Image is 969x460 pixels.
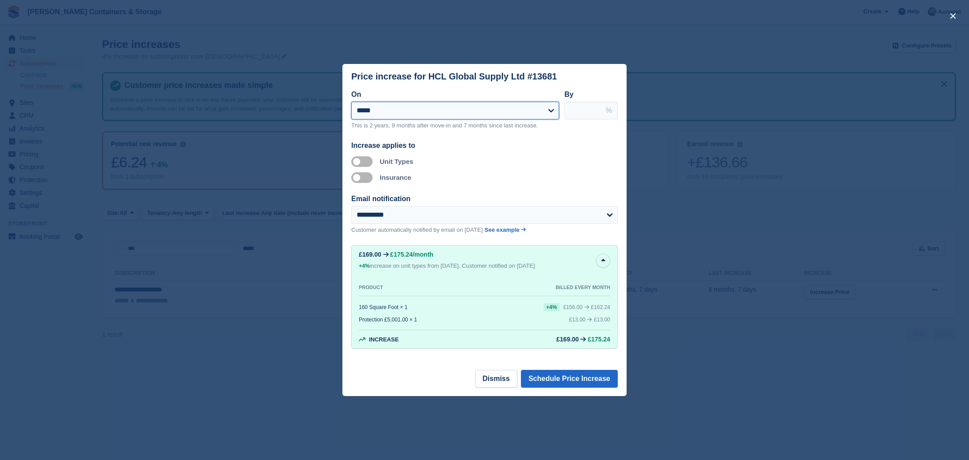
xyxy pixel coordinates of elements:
[380,158,413,165] label: Unit Types
[556,285,610,290] div: BILLED EVERY MONTH
[351,91,361,98] label: On
[351,195,410,202] label: Email notification
[351,161,376,162] label: Apply to unit types
[588,336,610,343] span: £175.24
[351,121,559,130] p: This is 2 years, 9 months after move-in and 7 months since last increase.
[569,317,586,323] div: £13.00
[594,317,610,323] span: £13.00
[359,285,383,290] div: PRODUCT
[351,226,483,234] p: Customer automatically notified by email on [DATE]
[413,251,433,258] span: /month
[563,304,582,310] div: £156.00
[351,71,557,82] div: Price increase for HCL Global Supply Ltd #13681
[462,262,535,269] span: Customer notified on [DATE]
[380,174,411,181] label: Insurance
[359,304,408,310] div: 160 Square Foot × 1
[946,9,960,23] button: close
[359,262,461,269] span: increase on unit types from [DATE].
[359,317,417,323] div: Protection £5,001.00 × 1
[556,336,579,343] div: £169.00
[484,226,520,233] span: See example
[591,304,610,310] span: £162.24
[351,140,618,151] div: Increase applies to
[359,262,369,270] div: +4%
[351,177,376,178] label: Apply to insurance
[359,251,381,258] div: £169.00
[484,226,526,234] a: See example
[544,303,560,311] div: +4%
[521,370,618,388] button: Schedule Price Increase
[369,336,399,343] span: Increase
[564,91,573,98] label: By
[390,251,413,258] span: £175.24
[475,370,517,388] button: Dismiss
